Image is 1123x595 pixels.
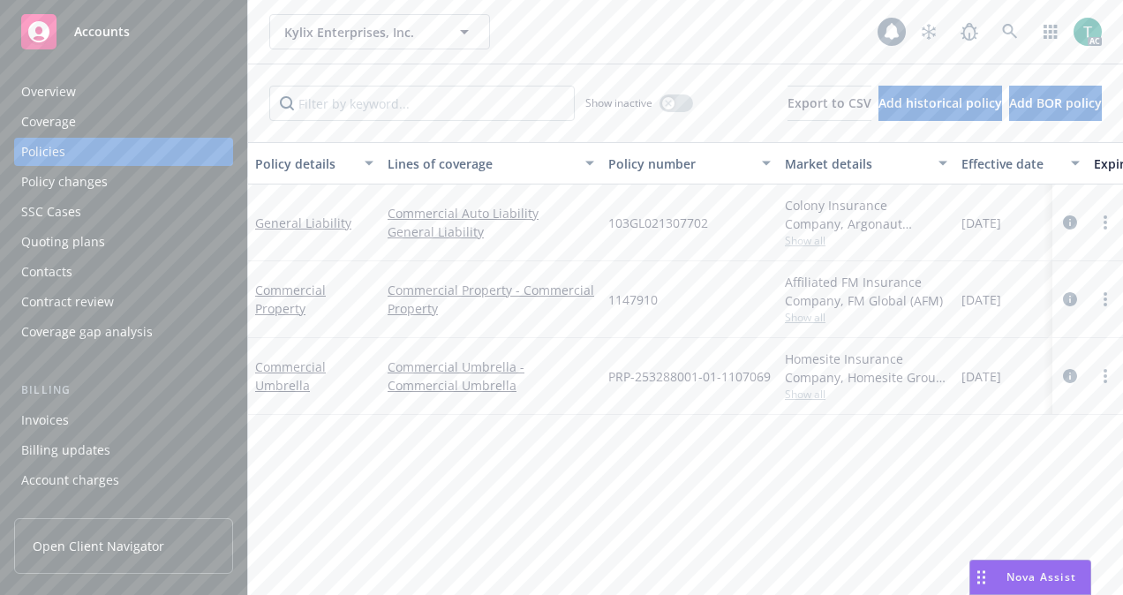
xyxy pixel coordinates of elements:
span: 1147910 [608,290,658,309]
span: [DATE] [961,290,1001,309]
button: Kylix Enterprises, Inc. [269,14,490,49]
a: Commercial Property [255,282,326,317]
span: Nova Assist [1006,569,1076,584]
a: Installment plans [14,496,233,524]
a: Policies [14,138,233,166]
div: Drag to move [970,561,992,594]
div: Overview [21,78,76,106]
div: Billing [14,381,233,399]
span: Accounts [74,25,130,39]
a: Billing updates [14,436,233,464]
div: Account charges [21,466,119,494]
div: Colony Insurance Company, Argonaut Insurance Company (Argo), CRC Group [785,196,947,233]
a: Contract review [14,288,233,316]
a: circleInformation [1059,212,1081,233]
a: Switch app [1033,14,1068,49]
a: Quoting plans [14,228,233,256]
span: Add BOR policy [1009,94,1102,111]
img: photo [1074,18,1102,46]
button: Add BOR policy [1009,86,1102,121]
div: Billing updates [21,436,110,464]
a: Overview [14,78,233,106]
button: Policy details [248,142,381,185]
a: Commercial Umbrella - Commercial Umbrella [388,358,594,395]
a: Commercial Umbrella [255,358,326,394]
div: Contacts [21,258,72,286]
span: Show all [785,310,947,325]
div: Installment plans [21,496,124,524]
div: Effective date [961,154,1060,173]
span: PRP-253288001-01-1107069 [608,367,771,386]
div: Contract review [21,288,114,316]
span: Show all [785,233,947,248]
button: Lines of coverage [381,142,601,185]
span: Show all [785,387,947,402]
span: [DATE] [961,367,1001,386]
div: Quoting plans [21,228,105,256]
a: Policy changes [14,168,233,196]
a: Commercial Property - Commercial Property [388,281,594,318]
span: Kylix Enterprises, Inc. [284,23,437,41]
div: Affiliated FM Insurance Company, FM Global (AFM) [785,273,947,310]
div: Policy number [608,154,751,173]
a: more [1095,212,1116,233]
a: Invoices [14,406,233,434]
a: Coverage [14,108,233,136]
button: Effective date [954,142,1087,185]
span: Show inactive [585,95,652,110]
div: Policy changes [21,168,108,196]
button: Nova Assist [969,560,1091,595]
a: Search [992,14,1028,49]
div: Coverage [21,108,76,136]
span: [DATE] [961,214,1001,232]
div: Lines of coverage [388,154,575,173]
a: Report a Bug [952,14,987,49]
div: Invoices [21,406,69,434]
button: Export to CSV [788,86,871,121]
a: Accounts [14,7,233,56]
div: SSC Cases [21,198,81,226]
a: more [1095,289,1116,310]
a: Commercial Auto Liability [388,204,594,222]
button: Policy number [601,142,778,185]
div: Policy details [255,154,354,173]
span: Add historical policy [878,94,1002,111]
button: Add historical policy [878,86,1002,121]
button: Market details [778,142,954,185]
a: more [1095,365,1116,387]
span: Open Client Navigator [33,537,164,555]
a: SSC Cases [14,198,233,226]
a: circleInformation [1059,365,1081,387]
a: circleInformation [1059,289,1081,310]
input: Filter by keyword... [269,86,575,121]
a: Contacts [14,258,233,286]
a: Account charges [14,466,233,494]
div: Coverage gap analysis [21,318,153,346]
div: Policies [21,138,65,166]
span: 103GL021307702 [608,214,708,232]
a: General Liability [388,222,594,241]
span: Export to CSV [788,94,871,111]
div: Market details [785,154,928,173]
div: Homesite Insurance Company, Homesite Group Incorporated, Great Point Insurance Company [785,350,947,387]
a: Stop snowing [911,14,946,49]
a: General Liability [255,215,351,231]
a: Coverage gap analysis [14,318,233,346]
